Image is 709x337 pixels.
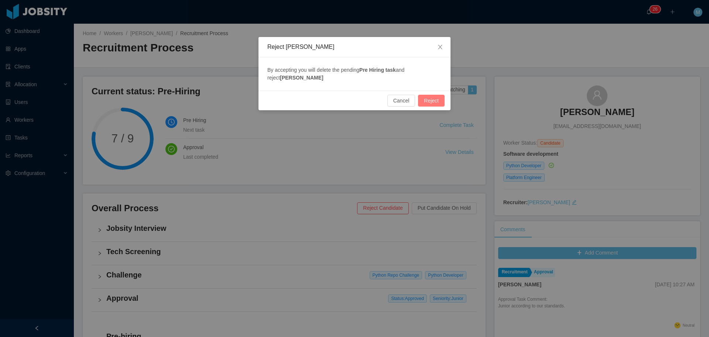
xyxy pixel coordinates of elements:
[387,95,415,107] button: Cancel
[359,67,396,73] strong: Pre Hiring task
[267,43,442,51] div: Reject [PERSON_NAME]
[267,67,359,73] span: By accepting you will delete the pending
[437,44,443,50] i: icon: close
[430,37,451,58] button: Close
[280,75,323,81] strong: [PERSON_NAME]
[418,95,445,107] button: Reject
